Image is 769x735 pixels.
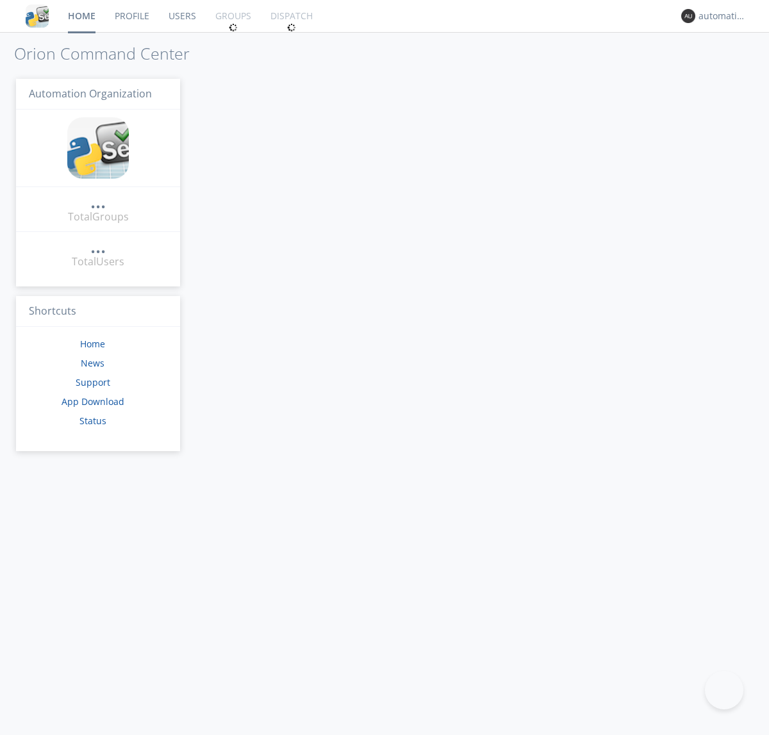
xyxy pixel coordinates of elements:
[229,23,238,32] img: spin.svg
[29,87,152,101] span: Automation Organization
[681,9,695,23] img: 373638.png
[90,195,106,210] a: ...
[72,254,124,269] div: Total Users
[79,415,106,427] a: Status
[287,23,296,32] img: spin.svg
[16,296,180,327] h3: Shortcuts
[90,240,106,254] a: ...
[62,395,124,408] a: App Download
[699,10,747,22] div: automation+atlas0036
[26,4,49,28] img: cddb5a64eb264b2086981ab96f4c1ba7
[81,357,104,369] a: News
[90,240,106,252] div: ...
[90,195,106,208] div: ...
[67,117,129,179] img: cddb5a64eb264b2086981ab96f4c1ba7
[705,671,743,709] iframe: Toggle Customer Support
[80,338,105,350] a: Home
[76,376,110,388] a: Support
[68,210,129,224] div: Total Groups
